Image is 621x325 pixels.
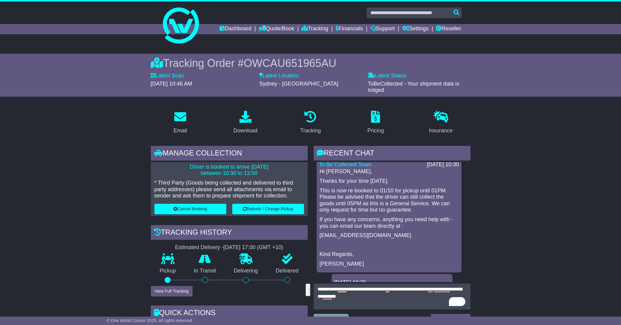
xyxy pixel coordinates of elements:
span: OWCAU651965AU [244,57,336,69]
p: Driver is booked to arrive [DATE] between 10:30 to 13:00 [154,164,304,177]
div: Download [233,127,257,135]
button: Cancel Booking [154,204,226,214]
div: [DATE] 17:00 (GMT +10) [224,244,283,251]
span: [DATE] 10:46 AM [151,81,192,87]
div: Tracking history [151,225,308,241]
span: © One World Courier 2025. All rights reserved. [107,318,193,323]
p: Delivering [225,268,267,274]
a: Tracking [302,24,328,34]
a: Tracking [296,109,324,137]
textarea: To enrich screen reader interactions, please activate Accessibility in Grammarly extension settings [314,284,470,309]
button: Send a Message [431,314,470,324]
div: Manage collection [151,146,308,162]
div: Insurance [429,127,453,135]
span: ToBeCollected - Your shipment data is lodged [368,81,459,93]
a: Pricing [364,109,388,137]
a: Financials [336,24,363,34]
div: Tracking Order # [151,57,470,70]
p: Hi [PERSON_NAME], [320,168,458,175]
a: Quote/Book [259,24,294,34]
span: Sydney - [GEOGRAPHIC_DATA] [259,81,338,87]
div: Tracking [300,127,321,135]
p: Delivered [267,268,308,274]
label: Latest Location [259,73,299,79]
a: Settings [402,24,429,34]
div: [DATE] 10:26 [334,279,450,286]
p: Kind Regards, [320,251,458,258]
p: In Transit [185,268,225,274]
label: Latest Status [368,73,406,79]
a: Reseller [436,24,461,34]
p: This is now re-booked to 01/10 for pickup until 01PM. Please be advised that the driver can still... [320,188,458,213]
a: Dashboard [219,24,251,34]
p: [PERSON_NAME] [320,261,458,267]
p: Pickup [151,268,185,274]
div: Email [173,127,187,135]
div: Quick Actions [151,305,308,322]
button: Rebook / Change Pickup [232,204,304,214]
p: If you have any concerns, anything you need help with - you can email our team directly at : [320,216,458,229]
a: Support [370,24,395,34]
div: RECENT CHAT [314,146,470,162]
p: [EMAIL_ADDRESS][DOMAIN_NAME] [320,232,458,239]
div: [DATE] 10:30 [427,161,459,168]
p: * Third Party (Goods being collected and delivered to third party addresses) please send all atta... [154,180,304,199]
a: Download [230,109,261,137]
button: View Full Tracking [151,286,193,296]
a: Insurance [425,109,457,137]
div: Estimated Delivery - [151,244,308,251]
label: Latest Scan [151,73,184,79]
p: Thanks for your time [DATE]. [320,178,458,185]
a: To Be Collected Team [319,161,372,167]
div: Pricing [367,127,384,135]
a: Email [169,109,191,137]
